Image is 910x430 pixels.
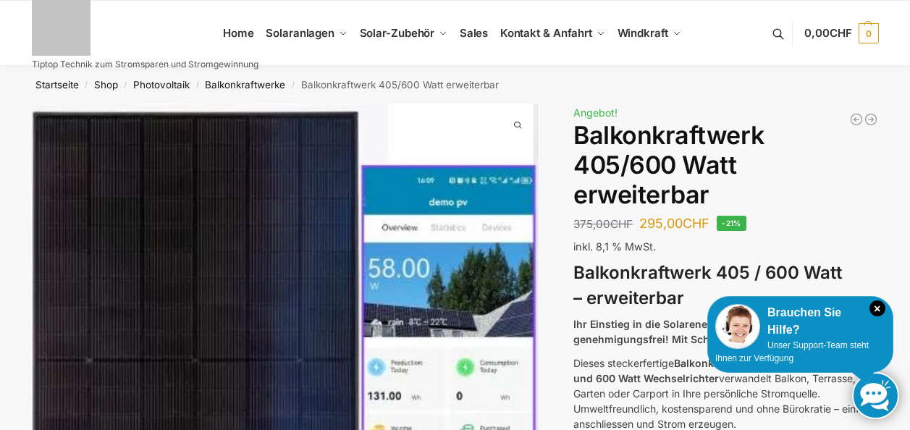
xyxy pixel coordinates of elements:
img: Customer service [715,304,760,349]
span: Windkraft [618,26,668,40]
nav: Breadcrumb [6,66,904,104]
div: Brauchen Sie Hilfe? [715,304,885,339]
span: Solar-Zubehör [360,26,435,40]
span: / [79,80,94,91]
span: 0 [859,23,879,43]
a: 890/600 Watt Solarkraftwerk + 2,7 KW Batteriespeicher Genehmigungsfrei [864,112,878,127]
a: Photovoltaik [133,79,190,90]
span: 0,00 [804,26,851,40]
a: Windkraft [611,1,687,66]
a: Sales [453,1,494,66]
span: / [190,80,205,91]
h1: Balkonkraftwerk 405/600 Watt erweiterbar [573,121,878,209]
span: inkl. 8,1 % MwSt. [573,240,656,253]
strong: Ihr Einstieg in die Solarenergie – einfach, effizient und genehmigungsfrei! Mit Schweizer Konform... [573,318,859,345]
a: Solar-Zubehör [353,1,453,66]
span: Sales [460,26,489,40]
span: Solaranlagen [266,26,334,40]
span: / [118,80,133,91]
span: Unser Support-Team steht Ihnen zur Verfügung [715,340,869,363]
span: Angebot! [573,106,618,119]
a: Balkonkraftwerke [205,79,285,90]
bdi: 375,00 [573,217,633,231]
a: 0,00CHF 0 [804,12,878,55]
a: Solaranlagen [260,1,353,66]
bdi: 295,00 [639,216,709,231]
a: Startseite [35,79,79,90]
strong: Balkonkraftwerk 405 / 600 Watt – erweiterbar [573,262,842,308]
span: -21% [717,216,746,231]
p: Tiptop Technik zum Stromsparen und Stromgewinnung [32,60,258,69]
span: / [285,80,300,91]
span: Kontakt & Anfahrt [500,26,592,40]
a: Shop [94,79,118,90]
a: Kontakt & Anfahrt [494,1,611,66]
span: CHF [683,216,709,231]
i: Schließen [869,300,885,316]
span: CHF [830,26,852,40]
a: Balkonkraftwerk 600/810 Watt Fullblack [849,112,864,127]
span: CHF [610,217,633,231]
